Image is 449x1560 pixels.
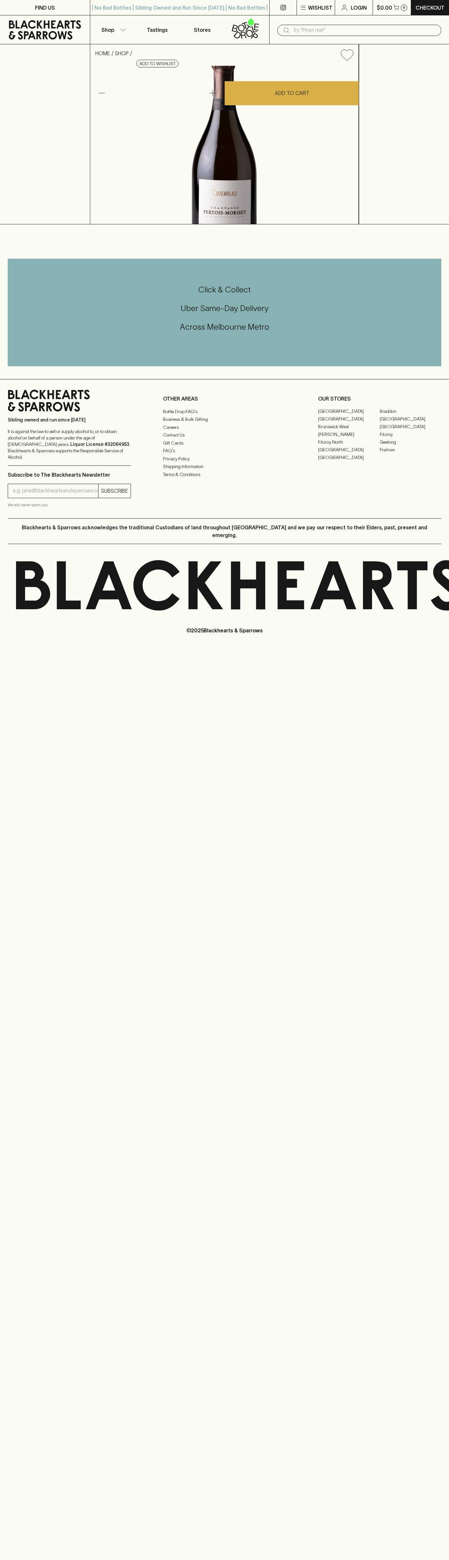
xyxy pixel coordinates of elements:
[8,259,441,366] div: Call to action block
[147,26,168,34] p: Tastings
[380,438,441,446] a: Geelong
[8,428,131,460] p: It is against the law to sell or supply alcohol to, or to obtain alcohol on behalf of a person un...
[95,50,110,56] a: HOME
[351,4,367,12] p: Login
[13,486,98,496] input: e.g. jane@blackheartsandsparrows.com.au
[163,423,286,431] a: Careers
[318,395,441,403] p: OUR STORES
[380,431,441,438] a: Fitzroy
[380,446,441,454] a: Prahran
[8,303,441,314] h5: Uber Same-Day Delivery
[99,484,131,498] button: SUBSCRIBE
[163,439,286,447] a: Gift Cards
[318,438,380,446] a: Fitzroy North
[380,423,441,431] a: [GEOGRAPHIC_DATA]
[136,60,178,67] button: Add to wishlist
[416,4,445,12] p: Checkout
[163,431,286,439] a: Contact Us
[101,26,114,34] p: Shop
[318,454,380,462] a: [GEOGRAPHIC_DATA]
[163,408,286,415] a: Bottle Drop FAQ's
[403,6,405,9] p: 0
[135,15,180,44] a: Tastings
[318,415,380,423] a: [GEOGRAPHIC_DATA]
[194,26,211,34] p: Stores
[8,471,131,479] p: Subscribe to The Blackhearts Newsletter
[13,524,436,539] p: Blackhearts & Sparrows acknowledges the traditional Custodians of land throughout [GEOGRAPHIC_DAT...
[308,4,332,12] p: Wishlist
[225,81,359,105] button: ADD TO CART
[8,322,441,332] h5: Across Melbourne Metro
[338,47,356,63] button: Add to wishlist
[163,447,286,455] a: FAQ's
[8,417,131,423] p: Sibling owned and run since [DATE]
[293,25,436,35] input: Try "Pinot noir"
[318,431,380,438] a: [PERSON_NAME]
[163,463,286,471] a: Shipping Information
[275,89,309,97] p: ADD TO CART
[101,487,128,495] p: SUBSCRIBE
[318,408,380,415] a: [GEOGRAPHIC_DATA]
[35,4,55,12] p: FIND US
[380,408,441,415] a: Braddon
[163,416,286,423] a: Business & Bulk Gifting
[163,395,286,403] p: OTHER AREAS
[377,4,392,12] p: $0.00
[90,15,135,44] button: Shop
[163,471,286,478] a: Terms & Conditions
[115,50,129,56] a: SHOP
[318,423,380,431] a: Brunswick West
[8,284,441,295] h5: Click & Collect
[318,446,380,454] a: [GEOGRAPHIC_DATA]
[70,442,129,447] strong: Liquor License #32064953
[90,66,358,224] img: 41004.png
[163,455,286,463] a: Privacy Policy
[380,415,441,423] a: [GEOGRAPHIC_DATA]
[180,15,225,44] a: Stores
[8,502,131,508] p: We will never spam you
